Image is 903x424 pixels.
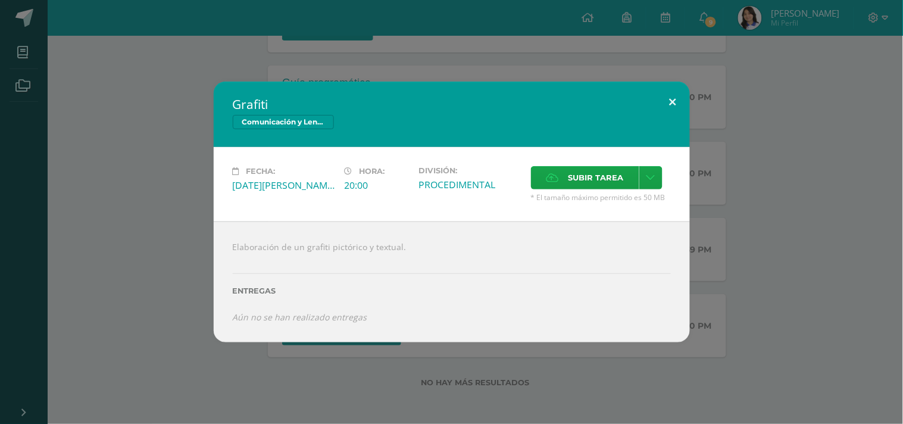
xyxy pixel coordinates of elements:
div: 20:00 [345,179,410,192]
label: División: [419,166,521,175]
span: * El tamaño máximo permitido es 50 MB [531,192,671,202]
span: Comunicación y Lenguaje Idioma Español [233,115,334,129]
i: Aún no se han realizado entregas [233,311,367,323]
label: Entregas [233,286,671,295]
div: PROCEDIMENTAL [419,178,521,191]
div: [DATE][PERSON_NAME] [233,179,335,192]
span: Hora: [360,167,385,176]
span: Fecha: [246,167,276,176]
h2: Grafiti [233,96,671,113]
div: Elaboración de un grafiti pictórico y textual. [214,222,690,342]
span: Subir tarea [568,167,624,189]
button: Close (Esc) [656,82,690,122]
